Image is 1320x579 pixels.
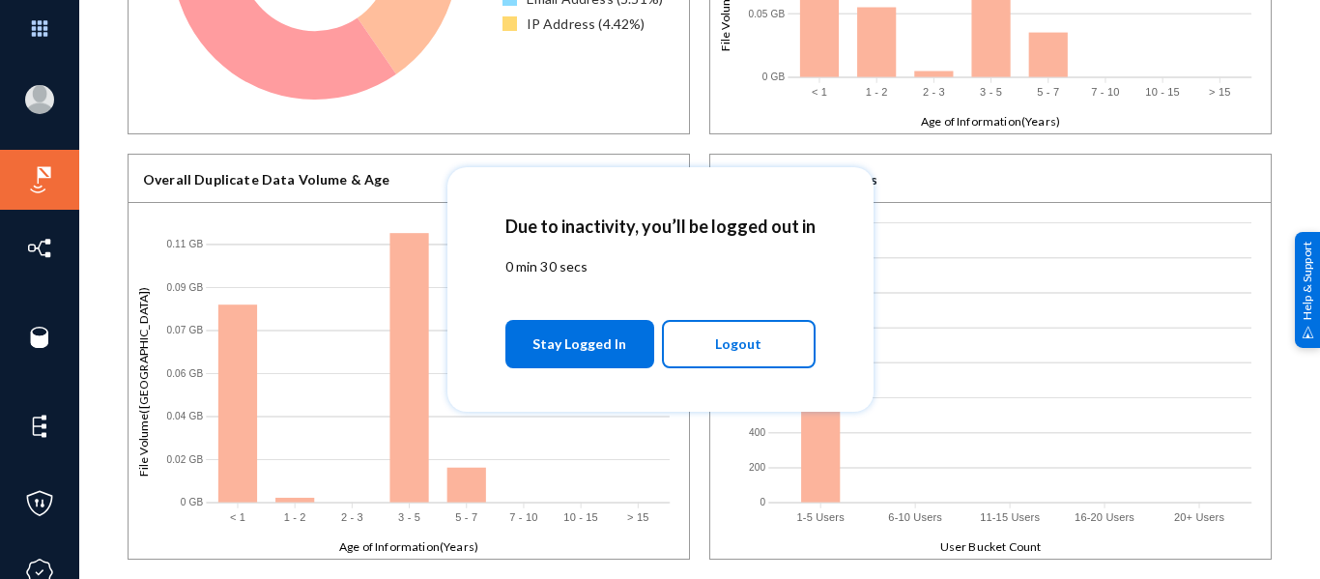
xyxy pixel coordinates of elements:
span: Stay Logged In [532,327,626,362]
button: Logout [662,320,816,368]
p: 0 min 30 secs [505,256,816,276]
button: Stay Logged In [505,320,655,368]
span: Logout [715,328,761,361]
h2: Due to inactivity, you’ll be logged out in [505,216,816,237]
